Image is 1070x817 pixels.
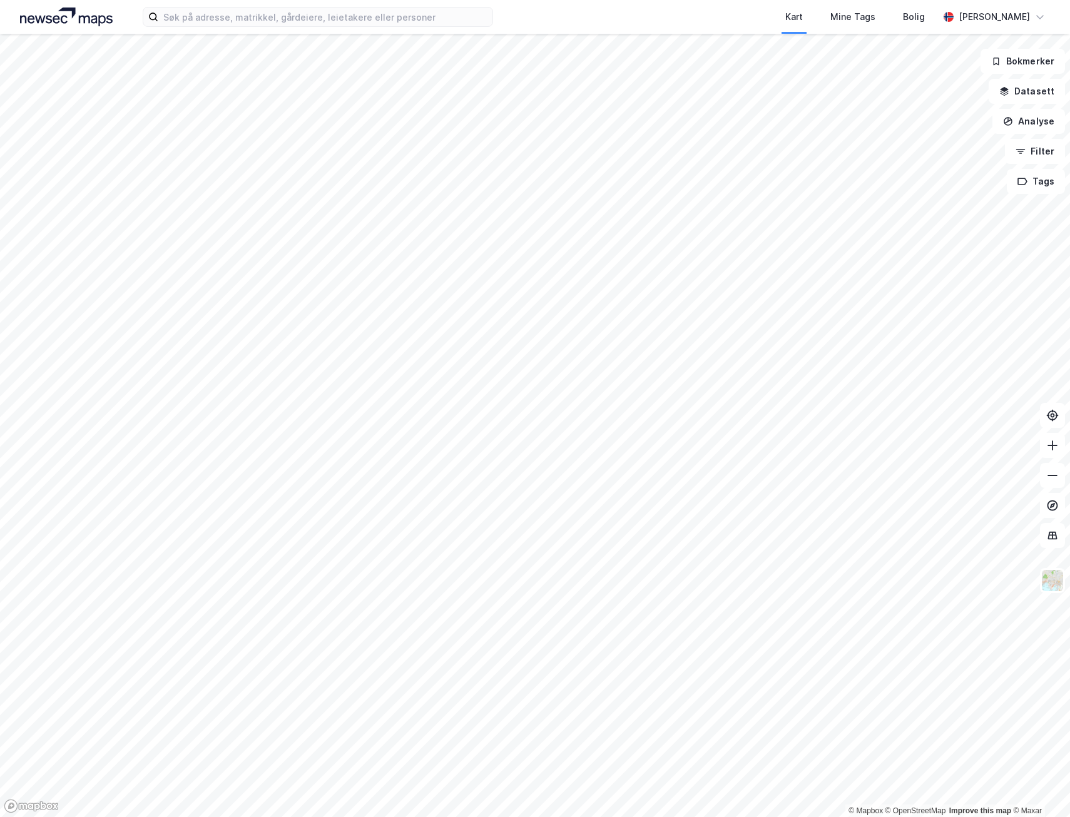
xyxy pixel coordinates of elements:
button: Bokmerker [981,49,1065,74]
img: logo.a4113a55bc3d86da70a041830d287a7e.svg [20,8,113,26]
div: [PERSON_NAME] [959,9,1030,24]
a: Mapbox [848,806,883,815]
a: Improve this map [949,806,1011,815]
img: Z [1041,569,1064,592]
button: Filter [1005,139,1065,164]
a: OpenStreetMap [885,806,946,815]
div: Bolig [903,9,925,24]
input: Søk på adresse, matrikkel, gårdeiere, leietakere eller personer [158,8,492,26]
button: Tags [1007,169,1065,194]
iframe: Chat Widget [1007,757,1070,817]
div: Mine Tags [830,9,875,24]
div: Kart [785,9,803,24]
button: Analyse [992,109,1065,134]
a: Mapbox homepage [4,799,59,813]
button: Datasett [989,79,1065,104]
